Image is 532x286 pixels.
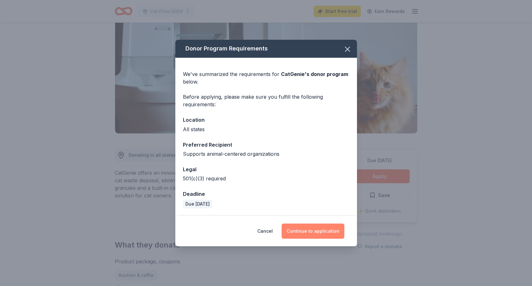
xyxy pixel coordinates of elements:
div: We've summarized the requirements for below. [183,70,349,85]
div: Preferred Recipient [183,141,349,149]
div: Legal [183,165,349,173]
div: Deadline [183,190,349,198]
div: Due [DATE] [183,200,212,208]
div: 501(c)(3) required [183,175,349,182]
div: Before applying, please make sure you fulfill the following requirements: [183,93,349,108]
div: Location [183,116,349,124]
div: Donor Program Requirements [175,40,357,58]
div: Supports animal-centered organizations [183,150,349,158]
button: Cancel [257,224,273,239]
div: All states [183,125,349,133]
button: Continue to application [282,224,344,239]
span: CatGenie 's donor program [281,71,348,77]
